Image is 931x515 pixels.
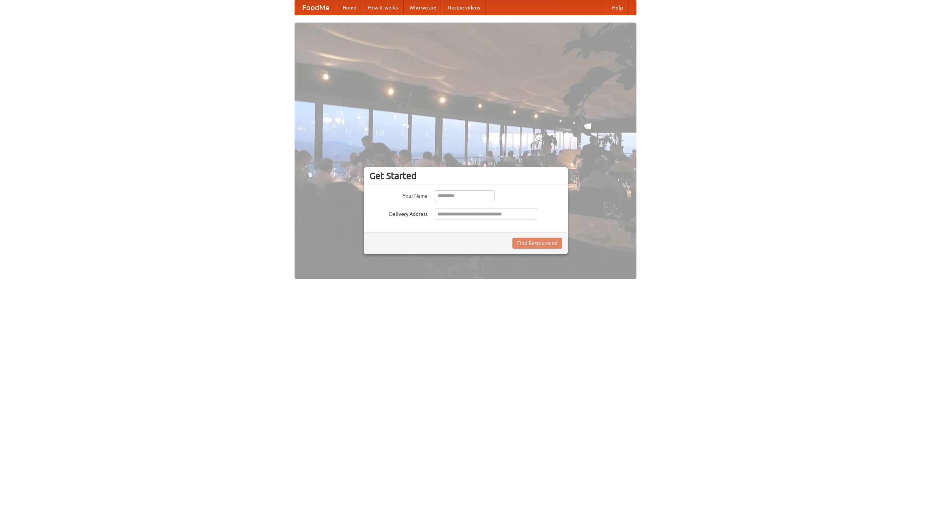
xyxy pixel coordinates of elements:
a: FoodMe [295,0,337,15]
a: Help [606,0,629,15]
a: Recipe videos [442,0,486,15]
label: Delivery Address [369,209,428,218]
h3: Get Started [369,170,562,181]
a: How it works [362,0,404,15]
a: Home [337,0,362,15]
label: Your Name [369,190,428,199]
a: Who we are [404,0,442,15]
button: Find Restaurants! [512,238,562,249]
